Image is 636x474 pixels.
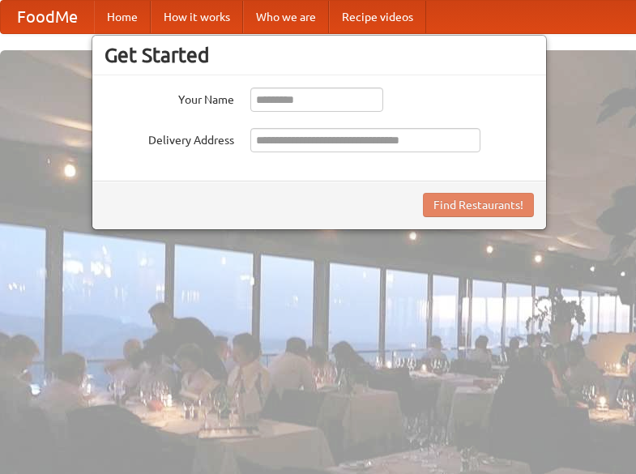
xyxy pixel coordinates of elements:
[423,193,534,217] button: Find Restaurants!
[243,1,329,33] a: Who we are
[151,1,243,33] a: How it works
[329,1,426,33] a: Recipe videos
[105,128,234,148] label: Delivery Address
[94,1,151,33] a: Home
[105,43,534,67] h3: Get Started
[105,88,234,108] label: Your Name
[1,1,94,33] a: FoodMe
